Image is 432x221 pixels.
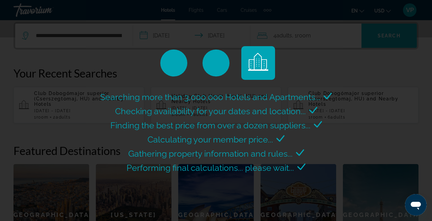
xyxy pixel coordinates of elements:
span: Searching more than 3,000,000 Hotels and Apartments... [100,92,320,102]
span: Finding the best price from over a dozen suppliers... [110,120,310,130]
span: Gathering property information and rules... [128,149,293,159]
span: Performing final calculations... please wait... [127,163,294,173]
span: Calculating your member price... [147,134,273,145]
iframe: Кнопка для запуску вікна повідомлень [405,194,427,216]
span: Checking availability for your dates and location... [115,106,306,116]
